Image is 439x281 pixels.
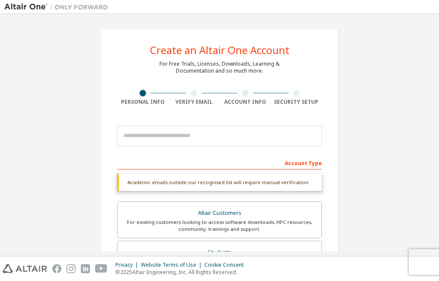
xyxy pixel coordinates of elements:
img: Altair One [4,3,112,11]
div: Account Info [219,99,271,105]
img: facebook.svg [52,264,61,273]
div: Students [123,246,316,259]
div: Verify Email [169,99,220,105]
div: For Free Trials, Licenses, Downloads, Learning & Documentation and so much more. [159,61,280,74]
div: Altair Customers [123,207,316,219]
img: youtube.svg [95,264,108,273]
div: Personal Info [117,99,169,105]
p: © 2025 Altair Engineering, Inc. All Rights Reserved. [115,268,249,276]
div: Website Terms of Use [141,262,204,268]
img: altair_logo.svg [3,264,47,273]
img: linkedin.svg [81,264,90,273]
div: Privacy [115,262,141,268]
div: Account Type [117,156,322,169]
div: Security Setup [271,99,322,105]
div: For existing customers looking to access software downloads, HPC resources, community, trainings ... [123,219,316,233]
div: Create an Altair One Account [150,45,289,55]
div: Cookie Consent [204,262,249,268]
img: instagram.svg [67,264,76,273]
div: Academic emails outside our recognised list will require manual verification. [117,174,322,191]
